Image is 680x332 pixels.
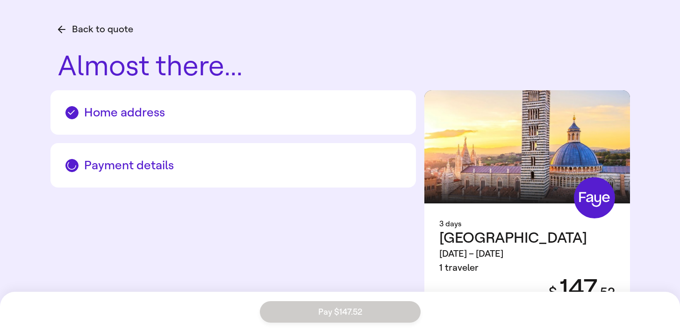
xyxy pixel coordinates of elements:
[537,275,615,303] div: 147
[318,308,362,316] span: Pay $147.52
[597,285,615,300] span: . 52
[65,158,401,173] h2: Payment details
[439,229,587,246] span: [GEOGRAPHIC_DATA]
[439,218,615,230] div: 3 days
[260,301,421,323] button: Pay $147.52
[439,261,587,275] div: 1 traveler
[549,284,557,301] span: $
[439,247,587,261] div: [DATE] – [DATE]
[65,105,401,120] h2: Home address
[58,22,133,36] button: Back to quote
[58,51,630,81] h1: Almost there...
